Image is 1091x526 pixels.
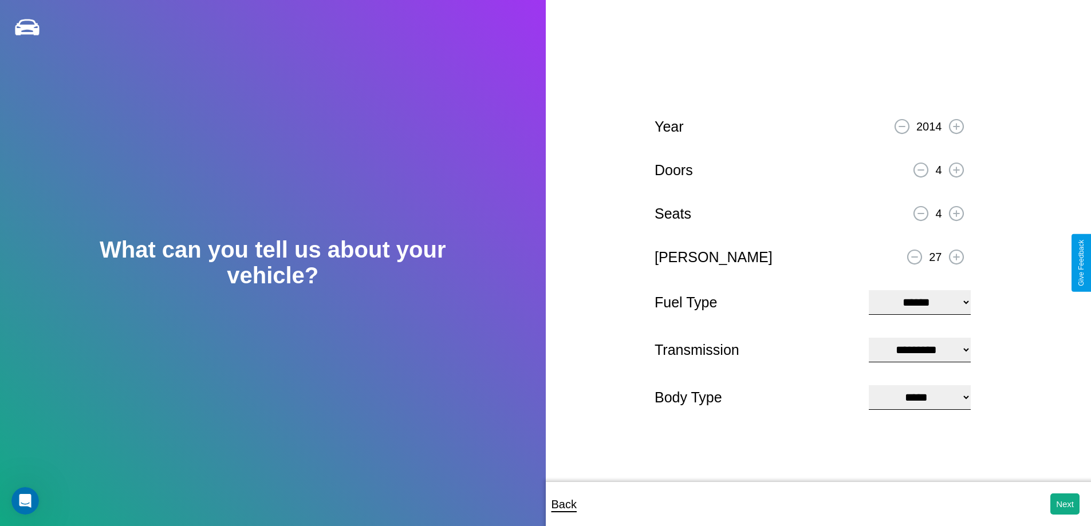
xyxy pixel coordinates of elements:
p: 2014 [916,116,942,137]
p: [PERSON_NAME] [655,244,773,270]
p: Transmission [655,337,857,363]
p: 4 [935,160,942,180]
p: Year [655,114,684,140]
p: 27 [929,247,942,267]
p: Back [552,494,577,515]
p: 4 [935,203,942,224]
div: Give Feedback [1077,240,1085,286]
button: Next [1050,493,1080,515]
p: Fuel Type [655,290,857,315]
p: Doors [655,157,693,183]
p: Seats [655,201,691,227]
h2: What can you tell us about your vehicle? [54,237,491,288]
iframe: Intercom live chat [11,487,39,515]
p: Body Type [655,385,857,410]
